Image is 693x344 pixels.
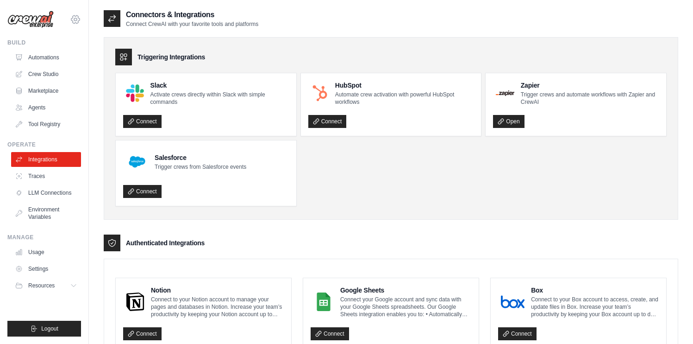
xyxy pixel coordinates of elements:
img: Slack Logo [126,84,144,102]
h4: Slack [150,81,289,90]
img: Zapier Logo [496,90,514,96]
a: Connect [308,115,347,128]
button: Logout [7,321,81,337]
div: Operate [7,141,81,148]
a: Environment Variables [11,202,81,224]
a: Connect [123,185,162,198]
a: Agents [11,100,81,115]
img: Google Sheets Logo [313,293,334,311]
h4: Zapier [521,81,659,90]
a: Traces [11,169,81,184]
h4: Box [531,286,659,295]
p: Connect your Google account and sync data with your Google Sheets spreadsheets. Our Google Sheets... [340,296,471,318]
button: Resources [11,278,81,293]
a: Connect [498,327,537,340]
a: Connect [123,115,162,128]
div: Manage [7,234,81,241]
span: Resources [28,282,55,289]
a: Crew Studio [11,67,81,82]
a: Settings [11,261,81,276]
a: Open [493,115,524,128]
img: Salesforce Logo [126,151,148,173]
a: Connect [311,327,349,340]
p: Connect to your Box account to access, create, and update files in Box. Increase your team’s prod... [531,296,659,318]
a: Tool Registry [11,117,81,132]
a: Usage [11,245,81,260]
p: Activate crews directly within Slack with simple commands [150,91,289,106]
h2: Connectors & Integrations [126,9,258,20]
div: Build [7,39,81,46]
a: LLM Connections [11,185,81,200]
span: Logout [41,325,58,332]
h4: Salesforce [155,153,246,162]
a: Automations [11,50,81,65]
a: Marketplace [11,83,81,98]
p: Connect CrewAI with your favorite tools and platforms [126,20,258,28]
img: Box Logo [501,293,524,311]
img: Notion Logo [126,293,144,311]
a: Integrations [11,152,81,167]
h3: Triggering Integrations [137,52,205,62]
p: Automate crew activation with powerful HubSpot workflows [335,91,474,106]
p: Connect to your Notion account to manage your pages and databases in Notion. Increase your team’s... [151,296,284,318]
h4: HubSpot [335,81,474,90]
img: HubSpot Logo [311,84,329,102]
p: Trigger crews from Salesforce events [155,163,246,171]
h4: Notion [151,286,284,295]
h4: Google Sheets [340,286,471,295]
h3: Authenticated Integrations [126,238,205,248]
a: Connect [123,327,162,340]
img: Logo [7,11,54,28]
p: Trigger crews and automate workflows with Zapier and CrewAI [521,91,659,106]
